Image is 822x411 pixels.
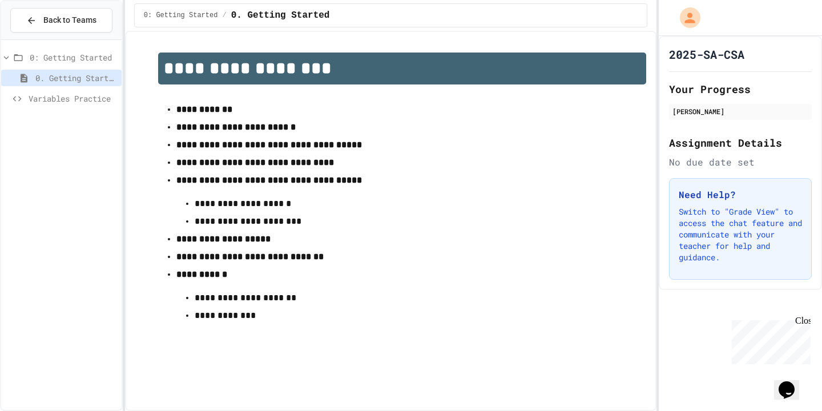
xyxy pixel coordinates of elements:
div: My Account [668,5,703,31]
span: / [222,11,226,20]
span: 0. Getting Started [35,72,117,84]
span: Variables Practice [29,92,117,104]
span: 0. Getting Started [231,9,330,22]
iframe: chat widget [774,365,811,400]
span: Back to Teams [43,14,96,26]
h2: Your Progress [669,81,812,97]
h1: 2025-SA-CSA [669,46,744,62]
h3: Need Help? [679,188,802,202]
iframe: chat widget [727,316,811,364]
h2: Assignment Details [669,135,812,151]
div: No due date set [669,155,812,169]
p: Switch to "Grade View" to access the chat feature and communicate with your teacher for help and ... [679,206,802,263]
div: Chat with us now!Close [5,5,79,72]
span: 0: Getting Started [30,51,117,63]
button: Back to Teams [10,8,112,33]
div: [PERSON_NAME] [672,106,808,116]
span: 0: Getting Started [144,11,218,20]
